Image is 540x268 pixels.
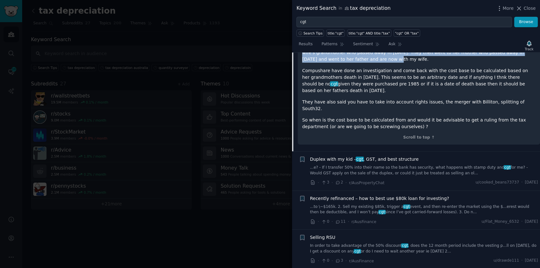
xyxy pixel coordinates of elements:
p: They were purchased by her grandfather prior to 1985, he passed away in [DATE] and they went to m... [302,43,536,63]
span: u/drawde111 [493,258,519,264]
a: Ask [386,39,404,52]
button: Close [516,5,536,12]
span: More [503,5,514,12]
span: r/AusFinance [351,220,376,224]
span: cgt [403,204,410,209]
div: Track [525,47,533,51]
button: More [496,5,514,12]
span: r/AusPropertyChat [349,181,384,185]
span: [DATE] [525,180,538,185]
a: Sentiment [351,39,382,52]
span: in [338,6,342,11]
span: 3 [321,180,329,185]
span: [DATE] [525,258,538,264]
span: cgt [330,81,338,86]
a: title:"cgt" AND title:"tax" [347,29,391,37]
div: Keyword Search tax depreciation [296,4,391,12]
a: In order to take advantage of the 50% discountcgt, does the 12 month period include the vesting p... [310,243,538,254]
div: Scroll to top ↑ [302,135,536,140]
button: Search Tips [296,29,324,37]
span: · [318,258,319,264]
span: · [345,179,347,186]
span: Duplex with my kid – , GST, and best structure [310,156,419,163]
span: Search Tips [303,31,323,35]
span: Patterns [321,41,337,47]
span: 2 [335,180,343,185]
span: [DATE] [525,219,538,225]
a: Recently refinanced – how to best use $80k loan for investing? [310,195,449,202]
span: · [345,258,347,264]
span: 11 [335,219,345,225]
p: Compushare have done an investigation and come back with the cost base to be calculated based on ... [302,67,536,94]
a: ...to \~$165k. 2. Sell my existing $85k, trigger acgtevent, and then re-enter the market using th... [310,204,538,215]
a: Results [296,39,315,52]
span: · [318,218,319,225]
span: cgt [401,243,408,248]
span: r/AusFinance [349,259,374,263]
span: · [521,180,523,185]
span: 3 [335,258,343,264]
span: Ask [388,41,395,47]
span: cgt [356,157,364,162]
span: cgt [378,210,386,214]
span: · [521,219,523,225]
a: title:"cgt" [326,29,345,37]
span: · [332,218,333,225]
span: u/cooked_beans73737 [475,180,519,185]
a: Duplex with my kid –cgt, GST, and best structure [310,156,419,163]
span: 0 [321,219,329,225]
button: Browse [514,17,538,28]
span: 0 [321,258,329,264]
input: Try a keyword related to your business [296,17,512,28]
span: · [348,218,349,225]
span: · [332,258,333,264]
button: Track [523,39,536,52]
span: · [332,179,333,186]
span: Close [524,5,536,12]
span: · [318,179,319,186]
a: "cgt" OR "tax" [394,29,420,37]
div: "cgt" OR "tax" [395,31,419,35]
div: title:"cgt" [328,31,344,35]
span: u/Flat_Money_6532 [481,219,519,225]
span: cgt [354,249,361,253]
span: Results [299,41,313,47]
span: cgt [504,165,511,170]
p: So when is the cost base to be calculated from and would it be advisable to get a ruling from the... [302,117,536,130]
p: They have also said you have to take into account rights issues, the merger with Billiton, splitt... [302,99,536,112]
span: · [521,258,523,264]
a: ...e? - If I transfer 50% into their name so the bank has security, what happens with stamp duty ... [310,165,538,176]
a: Selling RSU [310,234,335,241]
div: title:"cgt" AND title:"tax" [349,31,390,35]
span: Sentiment [353,41,373,47]
a: Patterns [319,39,346,52]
